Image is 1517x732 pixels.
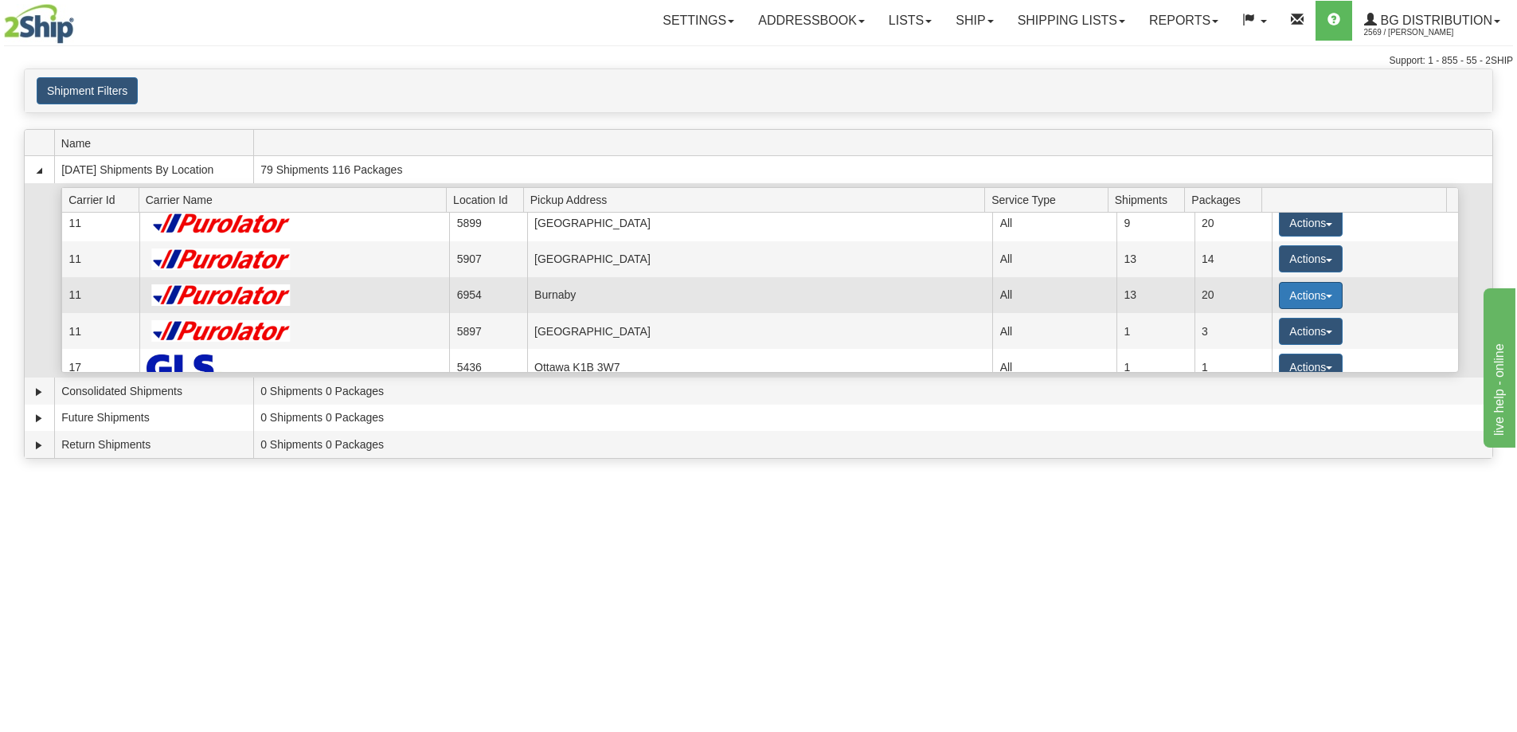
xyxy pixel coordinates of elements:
[31,410,47,426] a: Expand
[253,405,1492,432] td: 0 Shipments 0 Packages
[1279,282,1343,309] button: Actions
[1116,241,1194,277] td: 13
[61,349,139,385] td: 17
[527,241,993,277] td: [GEOGRAPHIC_DATA]
[1006,1,1137,41] a: Shipping lists
[746,1,877,41] a: Addressbook
[1116,277,1194,313] td: 13
[944,1,1005,41] a: Ship
[651,1,746,41] a: Settings
[449,349,526,385] td: 5436
[991,187,1108,212] span: Service Type
[253,156,1492,183] td: 79 Shipments 116 Packages
[1191,187,1261,212] span: Packages
[54,378,253,405] td: Consolidated Shipments
[877,1,944,41] a: Lists
[4,54,1513,68] div: Support: 1 - 855 - 55 - 2SHIP
[61,131,253,155] span: Name
[1352,1,1512,41] a: BG Distribution 2569 / [PERSON_NAME]
[1194,313,1272,349] td: 3
[68,187,139,212] span: Carrier Id
[527,313,993,349] td: [GEOGRAPHIC_DATA]
[253,378,1492,405] td: 0 Shipments 0 Packages
[1194,206,1272,241] td: 20
[1279,209,1343,237] button: Actions
[1194,277,1272,313] td: 20
[253,431,1492,458] td: 0 Shipments 0 Packages
[12,10,147,29] div: live help - online
[449,313,526,349] td: 5897
[31,384,47,400] a: Expand
[1279,354,1343,381] button: Actions
[147,284,297,306] img: Purolator
[54,156,253,183] td: [DATE] Shipments By Location
[37,77,138,104] button: Shipment Filters
[1279,318,1343,345] button: Actions
[449,277,526,313] td: 6954
[1377,14,1492,27] span: BG Distribution
[1115,187,1185,212] span: Shipments
[1116,349,1194,385] td: 1
[992,349,1116,385] td: All
[4,4,74,44] img: logo2569.jpg
[61,313,139,349] td: 11
[147,249,297,270] img: Purolator
[1480,284,1515,447] iframe: chat widget
[449,206,526,241] td: 5899
[527,206,993,241] td: [GEOGRAPHIC_DATA]
[54,431,253,458] td: Return Shipments
[31,437,47,453] a: Expand
[147,320,297,342] img: Purolator
[992,206,1116,241] td: All
[992,277,1116,313] td: All
[527,277,993,313] td: Burnaby
[992,313,1116,349] td: All
[61,206,139,241] td: 11
[1194,349,1272,385] td: 1
[527,349,993,385] td: Ottawa K1B 3W7
[61,277,139,313] td: 11
[147,213,297,234] img: Purolator
[453,187,523,212] span: Location Id
[1364,25,1484,41] span: 2569 / [PERSON_NAME]
[1194,241,1272,277] td: 14
[1279,245,1343,272] button: Actions
[31,162,47,178] a: Collapse
[1116,313,1194,349] td: 1
[61,241,139,277] td: 11
[54,405,253,432] td: Future Shipments
[449,241,526,277] td: 5907
[1137,1,1230,41] a: Reports
[530,187,985,212] span: Pickup Address
[992,241,1116,277] td: All
[1116,206,1194,241] td: 9
[146,187,447,212] span: Carrier Name
[147,354,225,381] img: GLS Canada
